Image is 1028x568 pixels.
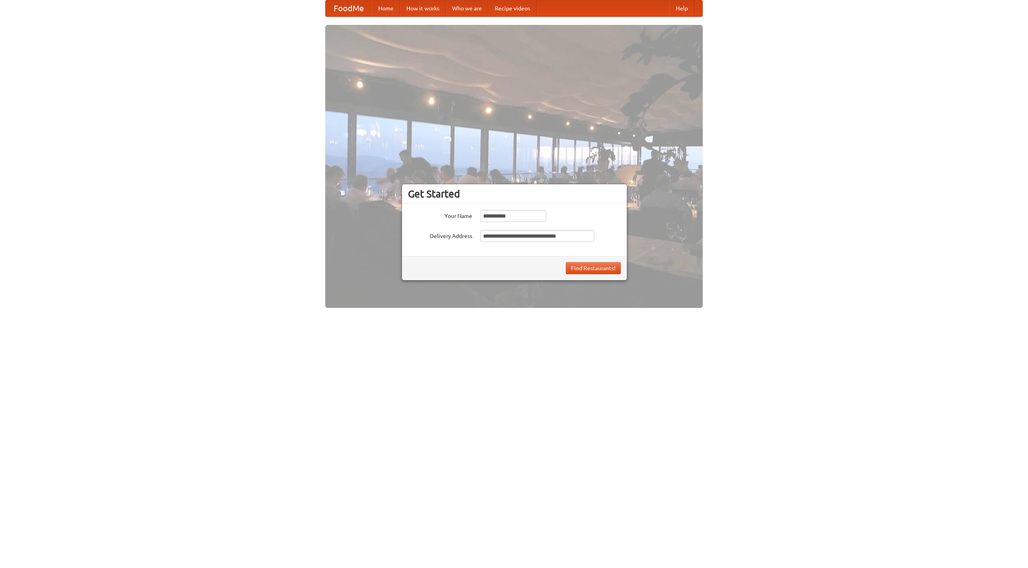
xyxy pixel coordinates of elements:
a: Home [372,0,400,16]
a: FoodMe [326,0,372,16]
a: How it works [400,0,446,16]
a: Help [669,0,694,16]
label: Delivery Address [408,230,472,240]
a: Recipe videos [488,0,536,16]
label: Your Name [408,210,472,220]
h3: Get Started [408,188,621,200]
a: Who we are [446,0,488,16]
button: Find Restaurants! [566,262,621,274]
